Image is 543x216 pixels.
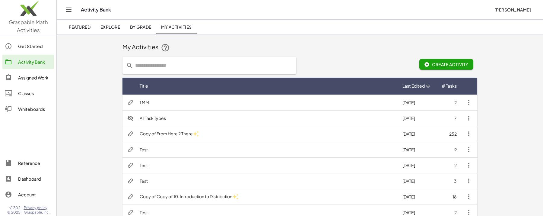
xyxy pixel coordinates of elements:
span: Explore [100,24,120,30]
a: Reference [2,156,54,170]
span: © 2025 [7,210,20,215]
span: [PERSON_NAME] [494,7,531,12]
td: Test [135,157,398,173]
div: Activity Bank [18,58,52,66]
div: Account [18,191,52,198]
a: Assigned Work [2,70,54,85]
a: Account [2,187,54,202]
button: [PERSON_NAME] [489,4,536,15]
div: Dashboard [18,175,52,182]
button: Toggle navigation [64,5,74,15]
a: Privacy policy [24,205,49,210]
a: Get Started [2,39,54,53]
div: Reference [18,160,52,167]
span: Create Activity [424,62,468,67]
td: Copy of From Here 2 There [135,126,398,142]
div: My Activities [122,43,477,52]
div: Get Started [18,43,52,50]
span: # Tasks [442,83,457,89]
span: Graspable Math Activities [9,19,48,33]
a: Dashboard [2,172,54,186]
a: Activity Bank [2,55,54,69]
button: Create Activity [419,59,473,70]
td: 7 [437,110,462,126]
a: Classes [2,86,54,101]
td: 18 [437,189,462,205]
span: | [21,210,23,215]
span: Title [140,83,148,89]
span: Featured [69,24,91,30]
span: My Activities [161,24,192,30]
td: 3 [437,173,462,189]
td: Copy of Copy of 10. Introduction to Distribution [135,189,398,205]
div: Classes [18,90,52,97]
td: All Task Types [135,110,398,126]
td: [DATE] [398,189,437,205]
td: Test [135,173,398,189]
td: 252 [437,126,462,142]
td: [DATE] [398,126,437,142]
span: Graspable, Inc. [24,210,49,215]
div: Assigned Work [18,74,52,81]
td: 1 MM [135,95,398,110]
td: 2 [437,95,462,110]
div: Whiteboards [18,105,52,113]
td: [DATE] [398,95,437,110]
td: [DATE] [398,173,437,189]
td: [DATE] [398,110,437,126]
td: 9 [437,142,462,157]
i: prepended action [126,62,133,69]
td: 2 [437,157,462,173]
span: Last Edited [402,83,425,89]
td: [DATE] [398,157,437,173]
span: By Grade [130,24,151,30]
span: v1.30.1 [9,205,20,210]
td: Test [135,142,398,157]
td: [DATE] [398,142,437,157]
a: Whiteboards [2,102,54,116]
span: | [21,205,23,210]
